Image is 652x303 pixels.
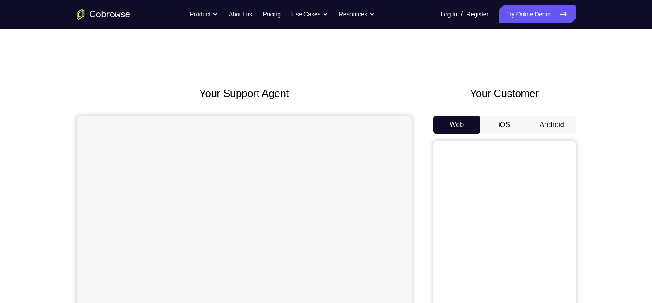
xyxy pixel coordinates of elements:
[262,5,280,23] a: Pricing
[528,116,576,134] button: Android
[229,5,252,23] a: About us
[433,86,576,102] h2: Your Customer
[461,9,463,20] span: /
[433,116,481,134] button: Web
[499,5,575,23] a: Try Online Demo
[480,116,528,134] button: iOS
[77,86,412,102] h2: Your Support Agent
[190,5,218,23] button: Product
[441,5,457,23] a: Log In
[291,5,328,23] button: Use Cases
[77,9,130,20] a: Go to the home page
[339,5,375,23] button: Resources
[466,5,488,23] a: Register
